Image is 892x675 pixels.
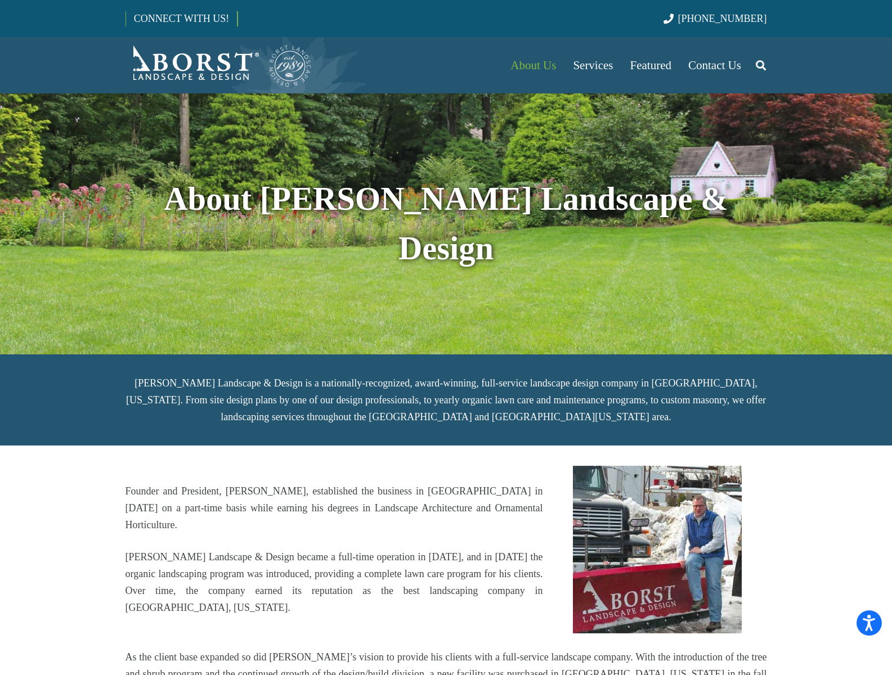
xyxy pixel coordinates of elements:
span: [PHONE_NUMBER] [678,13,767,24]
a: CONNECT WITH US! [126,5,237,32]
span: Featured [630,58,671,72]
a: [PHONE_NUMBER] [664,13,767,24]
span: About Us [510,58,556,72]
a: Contact Us [680,37,750,93]
p: [PERSON_NAME] Landscape & Design is a nationally-recognized, award-winning, full-service landscap... [125,375,767,425]
p: Founder and President, [PERSON_NAME], established the business in [GEOGRAPHIC_DATA] in [DATE] on ... [125,483,543,533]
span: Contact Us [688,58,741,72]
a: Featured [622,37,680,93]
strong: About [PERSON_NAME] Landscape & Design [164,181,728,267]
a: Borst-Logo [125,43,312,88]
a: Services [564,37,621,93]
p: [PERSON_NAME] Landscape & Design became a full-time operation in [DATE], and in [DATE] the organi... [125,548,543,616]
span: Services [573,58,613,72]
a: About Us [502,37,564,93]
a: Search [750,51,772,79]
